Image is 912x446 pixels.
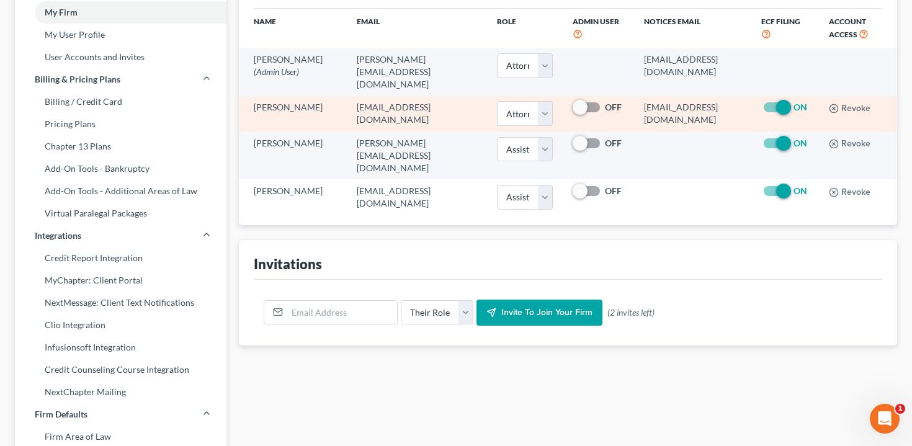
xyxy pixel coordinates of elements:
td: [PERSON_NAME] [239,179,347,215]
span: Firm Defaults [35,408,87,421]
a: Credit Counseling Course Integration [15,359,226,381]
a: Integrations [15,225,226,247]
strong: ON [794,138,807,148]
a: NextMessage: Client Text Notifications [15,292,226,314]
span: (2 invites left) [607,306,655,319]
button: Invite to join your firm [476,300,602,326]
th: Role [487,9,563,48]
span: Admin User [573,17,619,26]
iframe: Intercom live chat [870,404,900,434]
button: Revoke [829,187,870,197]
strong: OFF [605,138,622,148]
a: MyChapter: Client Portal [15,269,226,292]
a: NextChapter Mailing [15,381,226,403]
span: (Admin User) [254,66,299,77]
td: [PERSON_NAME][EMAIL_ADDRESS][DOMAIN_NAME] [347,132,486,179]
td: [PERSON_NAME] [239,132,347,179]
a: Add-On Tools - Additional Areas of Law [15,180,226,202]
button: Revoke [829,139,870,149]
th: Notices Email [634,9,751,48]
button: Revoke [829,104,870,114]
span: Billing & Pricing Plans [35,73,120,86]
span: Account Access [829,17,866,39]
td: [PERSON_NAME] [239,96,347,132]
span: Integrations [35,230,81,242]
a: My Firm [15,1,226,24]
a: My User Profile [15,24,226,46]
a: Add-On Tools - Bankruptcy [15,158,226,180]
th: Name [239,9,347,48]
a: Firm Defaults [15,403,226,426]
td: [PERSON_NAME][EMAIL_ADDRESS][DOMAIN_NAME] [347,48,486,96]
strong: OFF [605,185,622,196]
div: Invitations [254,255,322,273]
span: ECF Filing [761,17,800,26]
a: Credit Report Integration [15,247,226,269]
a: Infusionsoft Integration [15,336,226,359]
th: Email [347,9,486,48]
a: Clio Integration [15,314,226,336]
strong: OFF [605,102,622,112]
td: [EMAIL_ADDRESS][DOMAIN_NAME] [347,96,486,132]
a: Billing & Pricing Plans [15,68,226,91]
td: [PERSON_NAME] [239,48,347,96]
strong: ON [794,102,807,112]
a: Billing / Credit Card [15,91,226,113]
a: User Accounts and Invites [15,46,226,68]
td: [EMAIL_ADDRESS][DOMAIN_NAME] [634,96,751,132]
a: Pricing Plans [15,113,226,135]
input: Email Address [287,301,397,324]
span: 1 [895,404,905,414]
td: [EMAIL_ADDRESS][DOMAIN_NAME] [347,179,486,215]
strong: ON [794,185,807,196]
a: Virtual Paralegal Packages [15,202,226,225]
span: Invite to join your firm [501,307,592,318]
td: [EMAIL_ADDRESS][DOMAIN_NAME] [634,48,751,96]
a: Chapter 13 Plans [15,135,226,158]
